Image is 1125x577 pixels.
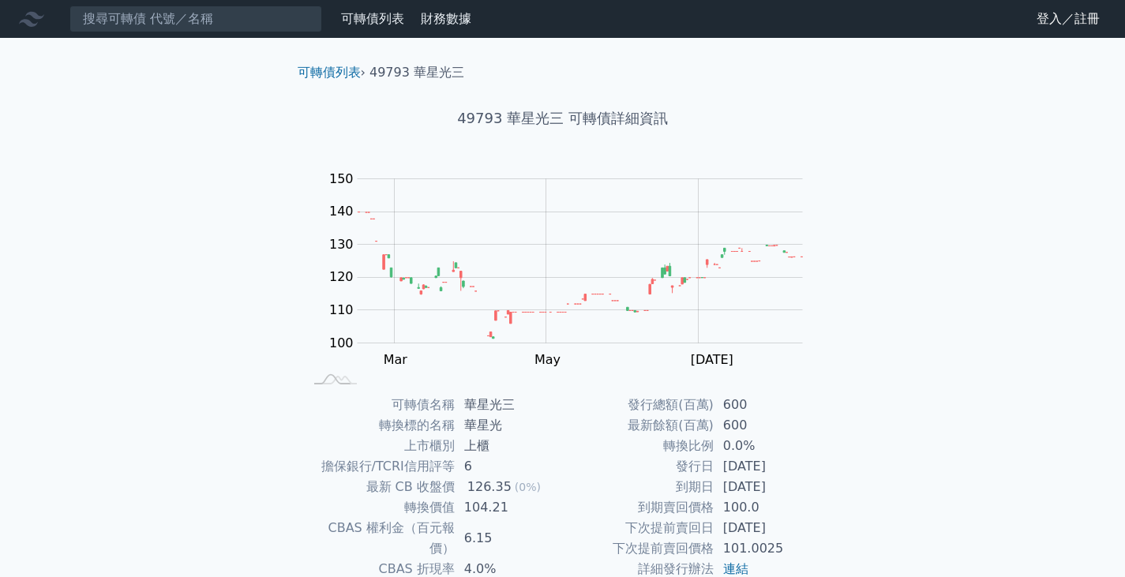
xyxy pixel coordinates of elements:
td: 104.21 [455,497,563,518]
tspan: 140 [329,204,354,219]
td: 下次提前賣回價格 [563,538,714,559]
g: Series [358,212,802,339]
li: › [298,63,366,82]
a: 登入／註冊 [1024,6,1112,32]
td: 最新餘額(百萬) [563,415,714,436]
a: 可轉債列表 [341,11,404,26]
td: 600 [714,415,822,436]
td: 600 [714,395,822,415]
td: 100.0 [714,497,822,518]
td: 可轉債名稱 [304,395,455,415]
div: 126.35 [464,477,515,497]
g: Chart [321,171,827,367]
span: (0%) [515,481,541,493]
li: 49793 華星光三 [369,63,464,82]
td: 下次提前賣回日 [563,518,714,538]
td: 6.15 [455,518,563,559]
tspan: 110 [329,302,354,317]
a: 連結 [723,561,748,576]
h1: 49793 華星光三 可轉債詳細資訊 [285,107,841,129]
td: [DATE] [714,477,822,497]
td: 轉換比例 [563,436,714,456]
tspan: 150 [329,171,354,186]
td: 轉換標的名稱 [304,415,455,436]
td: 上市櫃別 [304,436,455,456]
td: 轉換價值 [304,497,455,518]
tspan: Mar [384,352,408,367]
td: 華星光 [455,415,563,436]
tspan: May [534,352,561,367]
tspan: 120 [329,269,354,284]
tspan: [DATE] [691,352,733,367]
td: CBAS 權利金（百元報價） [304,518,455,559]
td: 0.0% [714,436,822,456]
td: [DATE] [714,456,822,477]
td: 發行日 [563,456,714,477]
a: 可轉債列表 [298,65,361,80]
td: 發行總額(百萬) [563,395,714,415]
td: 101.0025 [714,538,822,559]
input: 搜尋可轉債 代號／名稱 [69,6,322,32]
td: 到期日 [563,477,714,497]
tspan: 100 [329,335,354,350]
td: [DATE] [714,518,822,538]
td: 到期賣回價格 [563,497,714,518]
td: 最新 CB 收盤價 [304,477,455,497]
td: 上櫃 [455,436,563,456]
a: 財務數據 [421,11,471,26]
tspan: 130 [329,237,354,252]
td: 華星光三 [455,395,563,415]
td: 擔保銀行/TCRI信用評等 [304,456,455,477]
td: 6 [455,456,563,477]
